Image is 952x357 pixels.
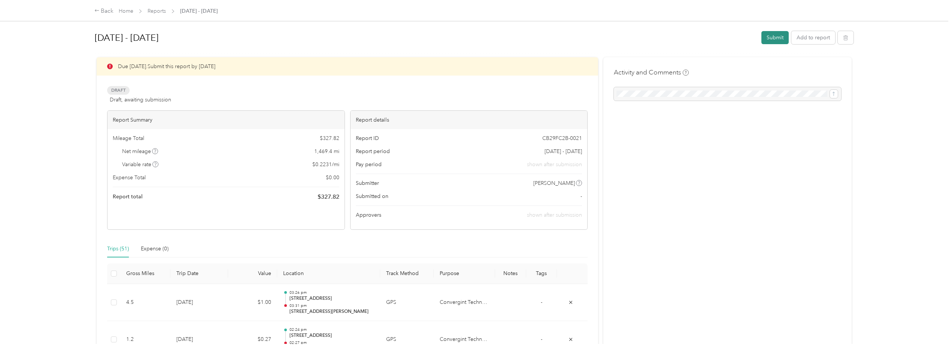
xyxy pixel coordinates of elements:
[380,284,434,321] td: GPS
[495,263,526,284] th: Notes
[148,8,166,14] a: Reports
[527,212,582,218] span: shown after submission
[120,263,170,284] th: Gross Miles
[289,290,374,295] p: 03:26 pm
[320,134,339,142] span: $ 327.82
[289,340,374,345] p: 02:27 pm
[110,96,171,104] span: Draft, awaiting submission
[318,192,339,201] span: $ 327.82
[356,147,390,155] span: Report period
[120,284,170,321] td: 4.5
[113,134,144,142] span: Mileage Total
[910,315,952,357] iframe: Everlance-gr Chat Button Frame
[289,327,374,332] p: 02:24 pm
[356,211,381,219] span: Approvers
[94,7,114,16] div: Back
[356,179,379,187] span: Submitter
[791,31,835,44] button: Add to report
[95,29,756,47] h1: Aug 1 - 31, 2025
[356,192,388,200] span: Submitted on
[314,147,339,155] span: 1,469.4 mi
[541,336,542,342] span: -
[434,284,495,321] td: Convergint Technologies
[356,134,379,142] span: Report ID
[380,263,434,284] th: Track Method
[289,295,374,302] p: [STREET_ADDRESS]
[356,161,382,168] span: Pay period
[113,193,143,201] span: Report total
[289,332,374,339] p: [STREET_ADDRESS]
[434,263,495,284] th: Purpose
[228,263,278,284] th: Value
[614,68,689,77] h4: Activity and Comments
[351,111,588,129] div: Report details
[533,179,575,187] span: [PERSON_NAME]
[761,31,789,44] button: Submit
[122,147,158,155] span: Net mileage
[289,303,374,308] p: 03:31 pm
[170,284,228,321] td: [DATE]
[312,161,339,168] span: $ 0.2231 / mi
[119,8,133,14] a: Home
[141,245,169,253] div: Expense (0)
[180,7,218,15] span: [DATE] - [DATE]
[228,284,278,321] td: $1.00
[527,161,582,168] span: shown after submission
[107,86,130,95] span: Draft
[526,263,557,284] th: Tags
[289,308,374,315] p: [STREET_ADDRESS][PERSON_NAME]
[580,192,582,200] span: -
[113,174,146,181] span: Expense Total
[326,174,339,181] span: $ 0.00
[545,147,582,155] span: [DATE] - [DATE]
[107,111,345,129] div: Report Summary
[97,57,598,76] div: Due [DATE]. Submit this report by [DATE]
[277,263,380,284] th: Location
[122,161,159,168] span: Variable rate
[542,134,582,142] span: CB29FC2B-0021
[107,245,129,253] div: Trips (51)
[541,299,542,305] span: -
[170,263,228,284] th: Trip Date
